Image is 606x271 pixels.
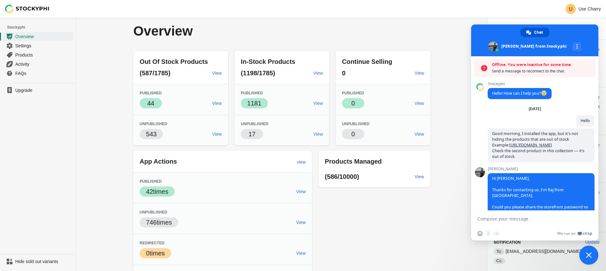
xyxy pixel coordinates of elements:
[488,82,552,86] span: Stockyphi
[140,58,208,65] span: Out Of Stock Products
[210,98,224,109] a: View
[311,67,325,79] a: View
[311,128,325,140] a: View
[15,258,72,265] span: Hide sold out variants
[566,4,576,14] span: Avatar with initials U
[3,32,73,41] a: Overview
[414,174,424,179] span: View
[494,248,504,255] span: To:
[342,122,370,126] span: Unpublished
[296,251,306,256] span: View
[557,231,592,236] a: We run onCrisp
[247,100,261,107] span: 1181
[313,101,323,106] span: View
[488,167,595,171] span: [PERSON_NAME]
[3,41,73,50] a: Settings
[414,101,424,106] span: View
[294,217,308,228] a: View
[146,219,172,226] span: 746 times
[581,118,590,123] span: Hello
[3,50,73,59] a: Products
[241,58,295,65] span: In-Stock Products
[492,91,547,96] span: Hello! How can I help you?
[7,24,76,30] span: Stockyphi
[578,6,601,11] p: Use Charry
[579,246,598,265] a: Close chat
[140,179,162,184] span: Published
[414,71,424,76] span: View
[147,100,154,107] span: 44
[492,68,592,74] span: Send a message to reconnect to the chat.
[557,231,575,236] span: We run on
[133,24,309,38] p: Overview
[146,188,168,195] span: 42 times
[241,91,263,95] span: Published
[3,86,73,95] a: Upgrade
[15,33,72,40] span: Overview
[492,62,592,68] span: Offline. You were inactive for some time.
[210,67,224,79] a: View
[241,122,268,126] span: Unpublished
[529,107,541,111] div: [DATE]
[212,71,222,76] span: View
[520,28,549,37] a: Chat
[140,241,164,245] span: Redirected
[15,70,72,77] span: FAQs
[412,128,427,140] a: View
[15,61,72,67] span: Activity
[477,211,579,227] textarea: Compose your message...
[313,132,323,137] span: View
[212,132,222,137] span: View
[534,28,543,37] span: Chat
[325,173,359,180] span: (586/10000)
[313,71,323,76] span: View
[477,231,483,236] span: Insert an emoji
[569,6,573,12] text: U
[248,130,255,139] p: 17
[494,258,505,264] span: Cc:
[583,231,592,236] span: Crisp
[146,131,157,138] span: 543
[140,70,171,77] span: (587/1785)
[212,101,222,106] span: View
[294,186,308,197] a: View
[294,156,308,168] a: view
[414,132,424,137] span: View
[140,210,167,214] span: Unpublished
[342,58,392,65] span: Continue Selling
[325,158,382,165] span: Products Managed
[3,69,73,78] a: FAQs
[412,67,427,79] a: View
[352,100,355,107] span: 0
[494,240,580,245] h3: Notification
[352,131,355,138] span: 0
[509,142,552,148] a: [URL][DOMAIN_NAME]
[585,240,600,245] span: Update
[492,176,590,238] span: Hi [PERSON_NAME], Thanks for contacting us. I'm Raj from [GEOGRAPHIC_DATA]. Could you please shar...
[342,70,345,77] span: 0
[140,122,167,126] span: Unpublished
[294,247,308,259] a: View
[146,250,165,257] span: 0 times
[311,98,325,109] a: View
[494,248,600,255] p: [EMAIL_ADDRESS][DOMAIN_NAME]
[296,220,306,225] span: View
[3,257,73,266] a: Hide sold out variants
[140,158,177,165] span: App Actions
[563,3,603,15] button: Avatar with initials UUse Charry
[140,91,162,95] span: Published
[15,43,72,49] span: Settings
[296,189,306,194] span: View
[297,159,306,165] span: view
[412,171,427,182] a: View
[583,236,602,248] button: Update
[241,70,275,77] span: (1198/1785)
[342,91,364,95] span: Published
[15,87,72,93] span: Upgrade
[210,128,224,140] a: View
[5,5,50,13] img: Stockyphi
[412,98,427,109] a: View
[3,59,73,69] a: Activity
[492,131,584,159] span: Good morning, I installed the app, but it’s not hiding the products that are out of stock. Exampl...
[15,52,72,58] span: Products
